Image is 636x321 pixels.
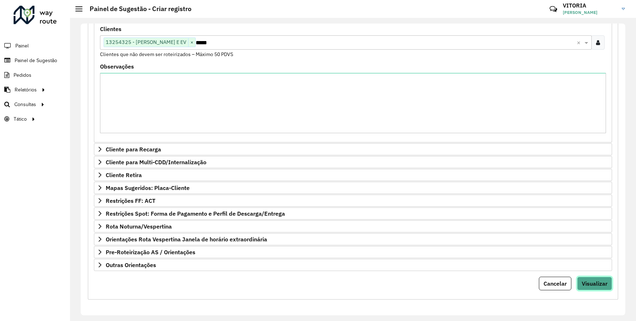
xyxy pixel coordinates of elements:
label: Clientes [100,25,121,33]
label: Observações [100,62,134,71]
span: Visualizar [582,280,607,287]
span: 13254325 - [PERSON_NAME] E EV [104,38,188,46]
a: Cliente Retira [94,169,612,181]
a: Contato Rápido [546,1,561,17]
span: Pedidos [14,71,31,79]
a: Restrições Spot: Forma de Pagamento e Perfil de Descarga/Entrega [94,207,612,220]
a: Orientações Rota Vespertina Janela de horário extraordinária [94,233,612,245]
span: Painel [15,42,29,50]
button: Visualizar [577,277,612,290]
span: Clear all [577,38,583,47]
span: Orientações Rota Vespertina Janela de horário extraordinária [106,236,267,242]
span: Consultas [14,101,36,108]
span: × [188,38,195,47]
button: Cancelar [539,277,571,290]
span: Rota Noturna/Vespertina [106,224,172,229]
span: Pre-Roteirização AS / Orientações [106,249,195,255]
span: Cancelar [544,280,567,287]
a: Pre-Roteirização AS / Orientações [94,246,612,258]
span: Outras Orientações [106,262,156,268]
span: Cliente para Multi-CDD/Internalização [106,159,206,165]
span: Tático [14,115,27,123]
span: Painel de Sugestão [15,57,57,64]
h3: VITORIA [563,2,616,9]
a: Outras Orientações [94,259,612,271]
div: Preservar Cliente - Devem ficar no buffer, não roteirizar [94,23,612,142]
a: Restrições FF: ACT [94,195,612,207]
span: Restrições FF: ACT [106,198,155,204]
a: Rota Noturna/Vespertina [94,220,612,232]
a: Cliente para Multi-CDD/Internalização [94,156,612,168]
span: Cliente Retira [106,172,142,178]
span: [PERSON_NAME] [563,9,616,16]
h2: Painel de Sugestão - Criar registro [82,5,191,13]
a: Mapas Sugeridos: Placa-Cliente [94,182,612,194]
small: Clientes que não devem ser roteirizados – Máximo 50 PDVS [100,51,233,57]
span: Relatórios [15,86,37,94]
span: Mapas Sugeridos: Placa-Cliente [106,185,190,191]
span: Cliente para Recarga [106,146,161,152]
a: Cliente para Recarga [94,143,612,155]
span: Restrições Spot: Forma de Pagamento e Perfil de Descarga/Entrega [106,211,285,216]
